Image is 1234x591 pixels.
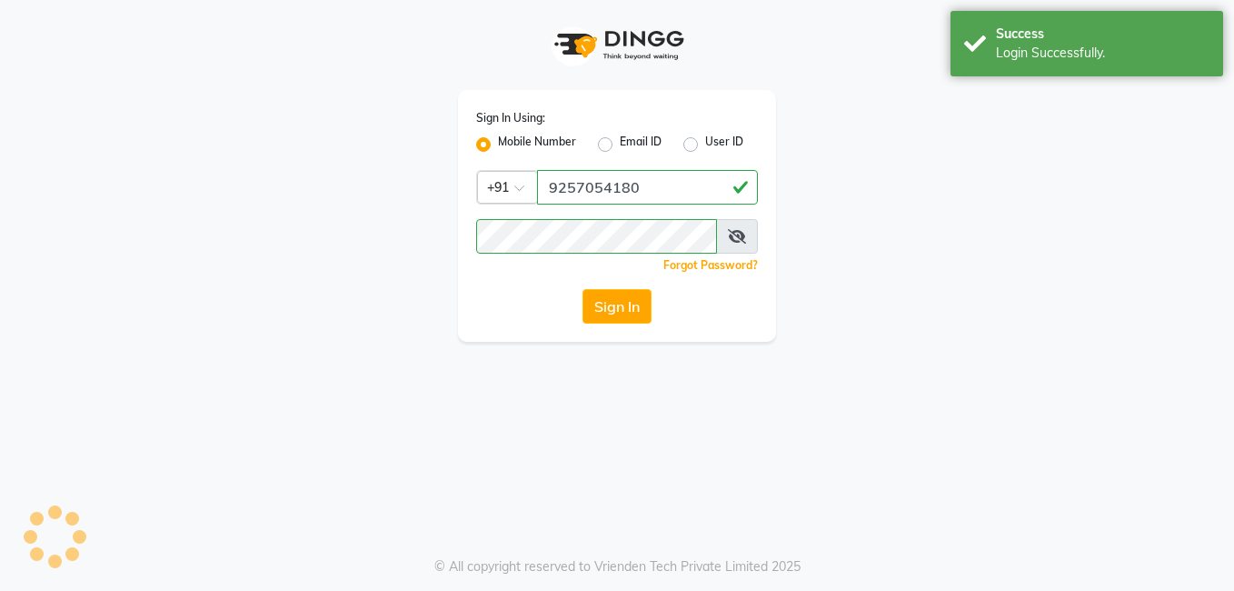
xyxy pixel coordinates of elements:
label: Sign In Using: [476,110,545,126]
div: Login Successfully. [996,44,1209,63]
input: Username [537,170,758,205]
div: Success [996,25,1209,44]
button: Sign In [582,289,652,324]
label: Mobile Number [498,134,576,155]
label: Email ID [620,134,662,155]
input: Username [476,219,717,254]
label: User ID [705,134,743,155]
img: logo1.svg [544,18,690,72]
a: Forgot Password? [663,258,758,272]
